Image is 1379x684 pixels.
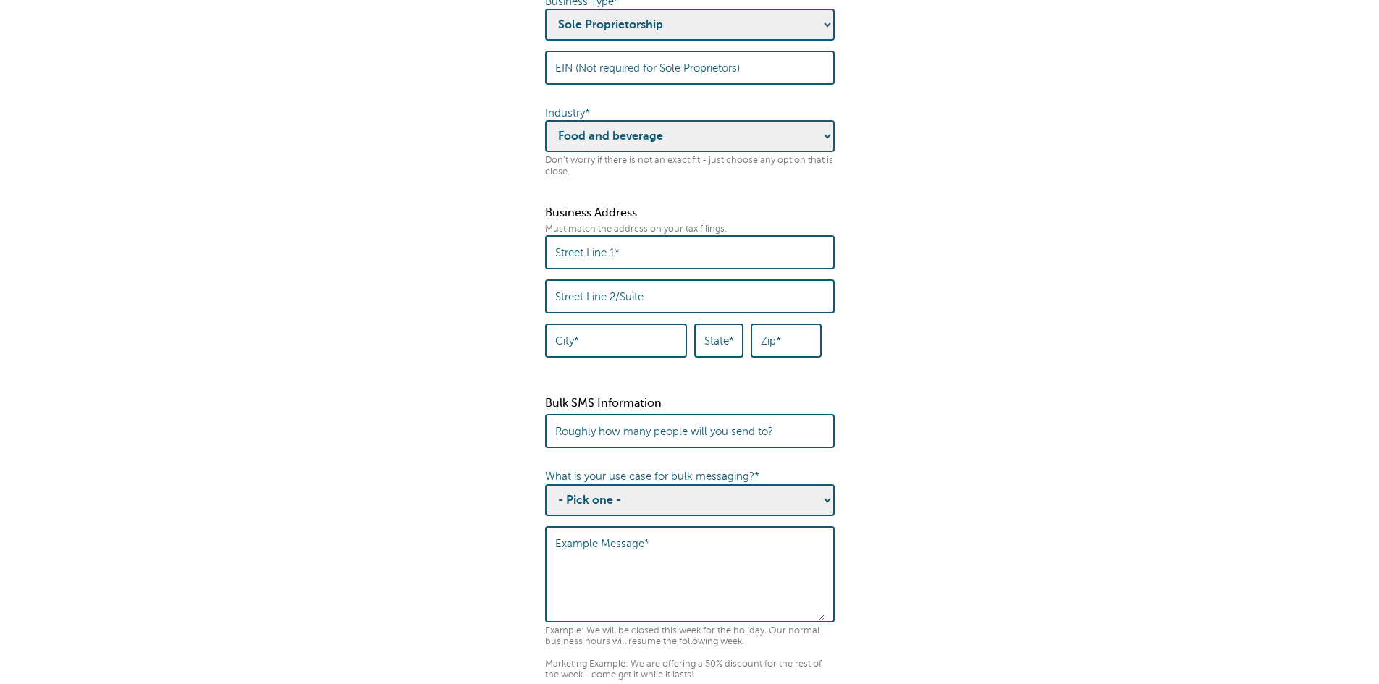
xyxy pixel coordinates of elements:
p: Don't worry if there is not an exact fit - just choose any option that is close. [545,155,835,177]
label: Example Message* [555,537,649,550]
p: Must match the address on your tax filings. [545,224,835,235]
label: EIN (Not required for Sole Proprietors) [555,62,740,75]
label: State* [704,334,734,347]
p: Bulk SMS Information [545,397,835,410]
label: Roughly how many people will you send to? [555,425,773,438]
p: Business Address [545,206,835,220]
label: Street Line 1* [555,246,620,259]
label: What is your use case for bulk messaging?* [545,470,759,482]
label: Industry* [545,107,590,119]
label: Street Line 2/Suite [555,290,644,303]
p: Example: We will be closed this week for the holiday. Our normal business hours will resume the f... [545,625,835,681]
label: City* [555,334,579,347]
